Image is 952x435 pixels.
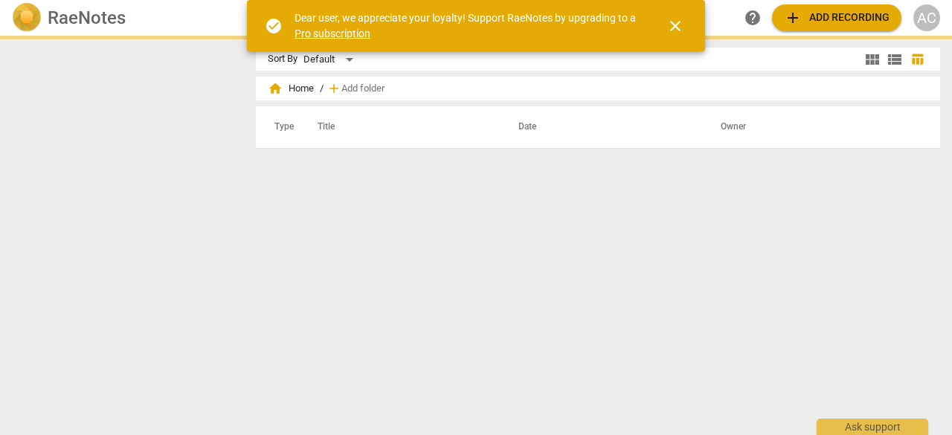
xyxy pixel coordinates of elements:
[744,9,762,27] span: help
[48,7,126,28] h2: RaeNotes
[657,8,693,44] button: Close
[268,81,314,96] span: Home
[320,83,324,94] span: /
[295,10,640,41] div: Dear user, we appreciate your loyalty! Support RaeNotes by upgrading to a
[295,28,370,39] a: Pro subscription
[12,3,42,33] img: Logo
[910,52,924,66] span: table_chart
[703,106,924,148] th: Owner
[341,83,385,94] span: Add folder
[303,48,358,71] div: Default
[327,81,341,96] span: add
[263,106,300,148] th: Type
[863,51,881,68] span: view_module
[886,51,904,68] span: view_list
[861,48,884,71] button: Tile view
[884,48,906,71] button: List view
[772,4,901,31] button: Upload
[300,106,501,148] th: Title
[739,4,766,31] a: Help
[906,48,928,71] button: Table view
[268,54,297,65] div: Sort By
[268,81,283,96] span: home
[784,9,890,27] span: Add recording
[817,419,928,435] div: Ask support
[501,106,703,148] th: Date
[12,3,241,33] a: LogoRaeNotes
[666,17,684,35] span: close
[784,9,802,27] span: add
[913,4,940,31] button: AC
[265,17,283,35] span: check_circle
